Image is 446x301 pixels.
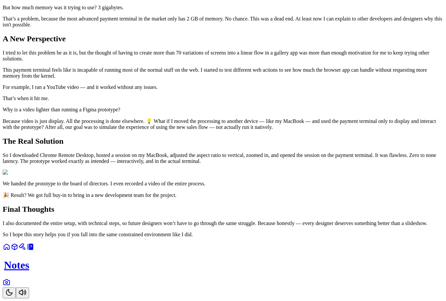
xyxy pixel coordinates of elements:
[3,84,443,90] p: For example, I ran a YouTube video — and it worked without any issues.
[3,95,443,101] p: That’s when it hit me.
[3,220,443,226] p: I also documented the entire setup, with technical steps, so future designers won’t have to go th...
[3,5,443,11] p: But how much memory was it trying to use? 3 gigabytes.
[3,205,443,214] h2: Final Thoughts
[3,169,21,175] img: Image
[3,107,443,113] p: Why is a video lighter than running a Figma prototype?
[3,50,443,62] p: I tried to let this problem be as it is, but the thought of having to create more than 70 variati...
[3,192,443,198] p: 🎉 Result? We got full buy-in to bring in a new development team for the project.
[3,137,443,146] h2: The Real Solution
[16,287,29,298] button: Toggle Audio
[3,181,443,187] p: We handed the prototype to the board of directors. I even recorded a video of the entire process.
[3,16,443,28] p: That’s a problem, because the most advanced payment terminal in the market only has 2 GB of memor...
[3,232,443,238] p: So I hope this story helps you if you fall into the same constrained environment like I did.
[3,118,443,130] p: Because video is just display. All the processing is done elsewhere. 💡 What if I moved the proces...
[4,259,443,271] h1: Notes
[3,152,443,164] p: So I downloaded Chrome Remote Desktop, hosted a session on my MacBook, adjusted the aspect ratio ...
[3,67,443,79] p: This payment terminal feels like is incapable of running most of the normal stuff on the web. I s...
[3,34,443,43] h2: A New Perspective
[3,287,16,298] button: Toggle Theme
